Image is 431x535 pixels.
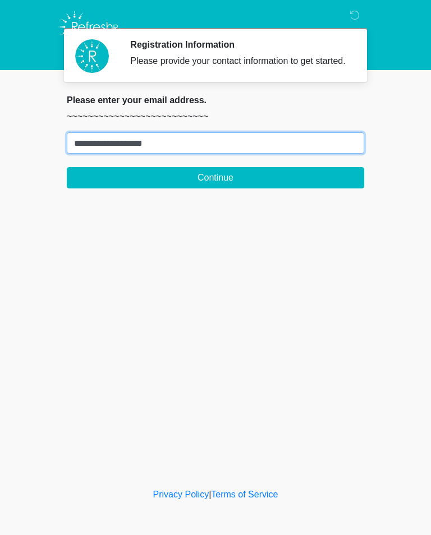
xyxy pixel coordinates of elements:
p: ~~~~~~~~~~~~~~~~~~~~~~~~~~~ [67,110,364,123]
img: Refresh RX Logo [56,8,123,45]
a: | [209,490,211,499]
a: Privacy Policy [153,490,209,499]
img: Agent Avatar [75,39,109,73]
div: Please provide your contact information to get started. [130,54,347,68]
a: Terms of Service [211,490,278,499]
h2: Please enter your email address. [67,95,364,105]
button: Continue [67,167,364,188]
